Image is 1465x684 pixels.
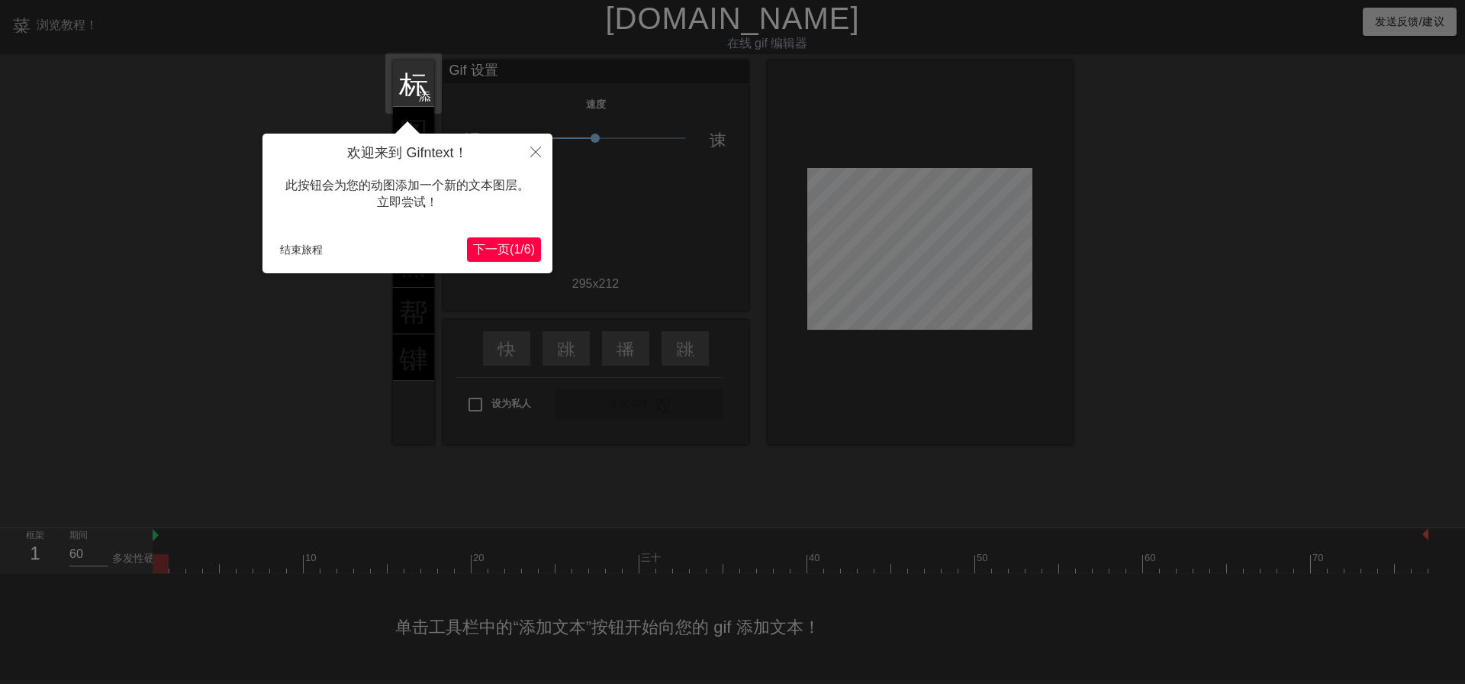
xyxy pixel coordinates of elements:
font: ) [531,243,535,256]
button: 结束旅程 [274,238,329,261]
font: 1 [514,243,520,256]
font: 此按钮会为您的动图添加一个新的文本图层。立即尝试！ [285,179,530,208]
font: 欢迎来到 Gifntext！ [347,145,467,160]
button: 下一个 [467,237,541,262]
h4: 欢迎来到 Gifntext！ [274,145,541,162]
font: 结束旅程 [280,244,323,256]
font: / [520,243,523,256]
button: 关闭 [519,134,552,169]
font: 6 [524,243,531,256]
font: 下一页 [473,243,510,256]
font: ( [510,243,514,256]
